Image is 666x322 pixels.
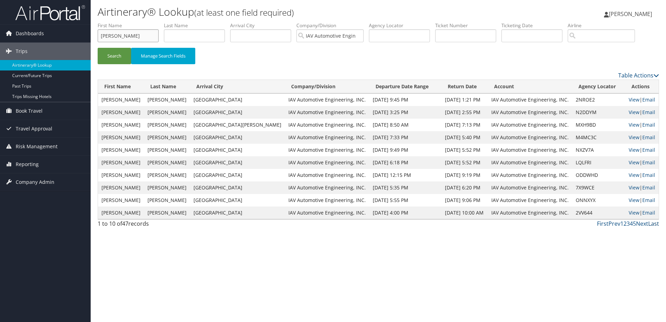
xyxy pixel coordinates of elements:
td: LQLFRI [572,156,625,169]
td: [DATE] 5:52 PM [441,144,488,156]
td: [DATE] 4:00 PM [369,207,441,219]
td: IAV Automotive Engineering, INC. [285,156,369,169]
a: Email [642,134,655,141]
td: [PERSON_NAME] [98,169,144,181]
td: [GEOGRAPHIC_DATA] [190,181,285,194]
td: IAV Automotive Engineering, INC. [285,93,369,106]
td: [DATE] 7:33 PM [369,131,441,144]
td: IAV Automotive Engineering, INC. [285,144,369,156]
a: Email [642,197,655,203]
label: Arrival City [230,22,296,29]
td: | [625,144,659,156]
a: Last [648,220,659,227]
td: [DATE] 9:45 PM [369,93,441,106]
td: [PERSON_NAME] [144,194,190,207]
div: 1 to 10 of records [98,219,230,231]
td: 2NROE2 [572,93,625,106]
td: [GEOGRAPHIC_DATA] [190,194,285,207]
td: [PERSON_NAME] [98,144,144,156]
td: [DATE] 6:20 PM [441,181,488,194]
td: [GEOGRAPHIC_DATA] [190,93,285,106]
th: Departure Date Range: activate to sort column ascending [369,80,441,93]
td: [DATE] 9:06 PM [441,194,488,207]
td: N2DDYM [572,106,625,119]
a: [PERSON_NAME] [604,3,659,24]
td: [PERSON_NAME] [144,93,190,106]
td: [PERSON_NAME] [98,156,144,169]
td: [GEOGRAPHIC_DATA] [190,207,285,219]
th: First Name: activate to sort column ascending [98,80,144,93]
a: 5 [633,220,636,227]
a: View [629,184,639,191]
td: [GEOGRAPHIC_DATA][PERSON_NAME] [190,119,285,131]
a: Email [642,172,655,178]
td: [GEOGRAPHIC_DATA] [190,106,285,119]
td: [PERSON_NAME] [144,156,190,169]
span: Company Admin [16,173,54,191]
td: 7X9WCE [572,181,625,194]
span: Book Travel [16,102,43,120]
a: View [629,209,639,216]
td: [PERSON_NAME] [98,119,144,131]
a: Email [642,96,655,103]
td: IAV Automotive Engineering, INC. [488,169,572,181]
a: View [629,109,639,115]
td: [GEOGRAPHIC_DATA] [190,131,285,144]
td: [DATE] 7:13 PM [441,119,488,131]
td: | [625,207,659,219]
span: Risk Management [16,138,58,155]
label: Last Name [164,22,230,29]
th: Actions [625,80,659,93]
td: [PERSON_NAME] [144,119,190,131]
td: IAV Automotive Engineering, INC. [285,131,369,144]
a: Email [642,184,655,191]
td: [PERSON_NAME] [144,144,190,156]
td: | [625,156,659,169]
td: ODDWHD [572,169,625,181]
a: 1 [620,220,623,227]
a: 3 [627,220,630,227]
th: Arrival City: activate to sort column ascending [190,80,285,93]
a: View [629,197,639,203]
label: Ticketing Date [501,22,568,29]
a: Email [642,209,655,216]
td: [PERSON_NAME] [98,207,144,219]
td: IAV Automotive Engineering, INC. [488,93,572,106]
td: [DATE] 5:52 PM [441,156,488,169]
a: View [629,172,639,178]
button: Search [98,48,131,64]
td: 2VV644 [572,207,625,219]
th: Agency Locator: activate to sort column ascending [572,80,625,93]
td: IAV Automotive Engineering, INC. [488,144,572,156]
td: [DATE] 1:21 PM [441,93,488,106]
a: View [629,147,639,153]
span: 47 [122,220,128,227]
a: Table Actions [618,72,659,79]
td: | [625,106,659,119]
td: IAV Automotive Engineering, INC. [488,207,572,219]
a: 2 [623,220,627,227]
label: First Name [98,22,164,29]
a: 4 [630,220,633,227]
td: | [625,131,659,144]
td: [PERSON_NAME] [98,181,144,194]
a: View [629,134,639,141]
a: Email [642,121,655,128]
td: IAV Automotive Engineering, INC. [488,131,572,144]
td: IAV Automotive Engineering, INC. [488,194,572,207]
td: NXZV7A [572,144,625,156]
th: Return Date: activate to sort column descending [441,80,488,93]
a: View [629,96,639,103]
td: [DATE] 6:18 PM [369,156,441,169]
td: [PERSON_NAME] [98,131,144,144]
td: [DATE] 9:19 PM [441,169,488,181]
td: IAV Automotive Engineering, INC. [285,181,369,194]
td: IAV Automotive Engineering, INC. [285,106,369,119]
a: Prev [608,220,620,227]
td: [GEOGRAPHIC_DATA] [190,144,285,156]
a: Next [636,220,648,227]
td: | [625,169,659,181]
a: View [629,159,639,166]
th: Last Name: activate to sort column ascending [144,80,190,93]
span: [PERSON_NAME] [609,10,652,18]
